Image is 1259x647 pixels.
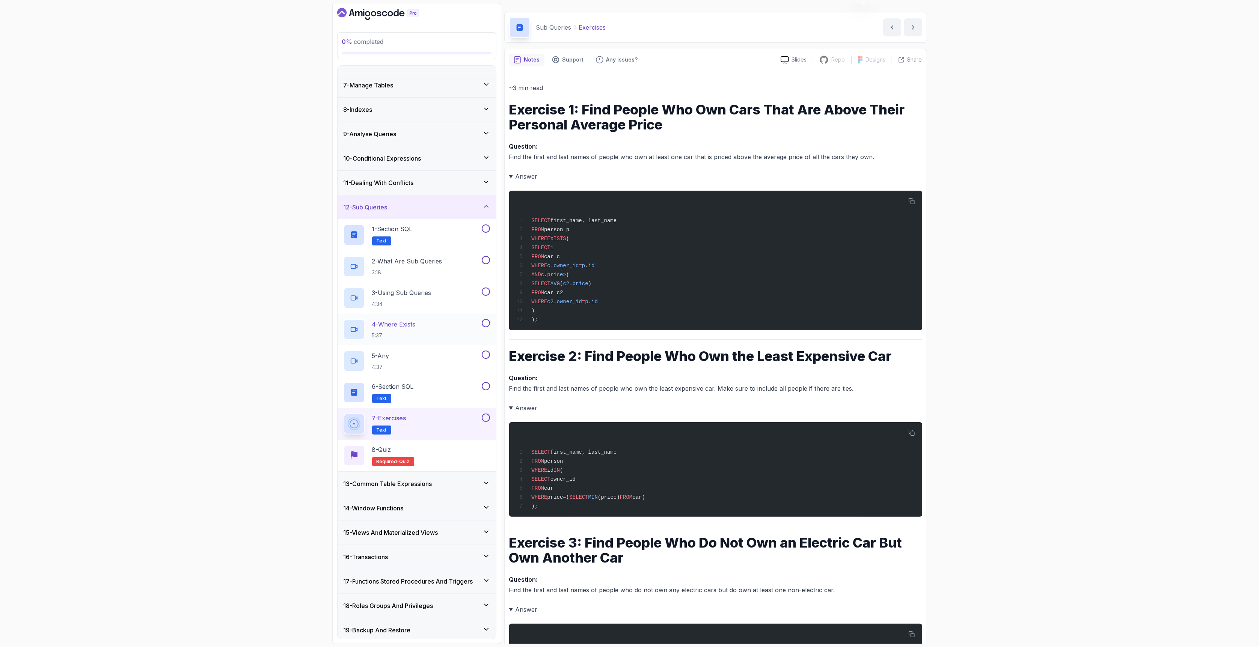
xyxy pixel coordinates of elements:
button: Support button [547,54,588,66]
span: = [582,299,585,305]
h3: 8 - Indexes [344,105,372,114]
span: FROM [531,254,544,260]
span: owner_id [550,476,576,482]
span: . [544,272,547,278]
p: 4:37 [372,363,389,371]
button: 7-Manage Tables [338,73,496,97]
button: notes button [509,54,544,66]
span: AND [531,272,541,278]
h3: 13 - Common Table Expressions [344,479,432,488]
button: next content [904,18,922,36]
span: p [582,263,585,269]
h1: Exercise 2: Find People Who Own the Least Expensive Car [509,349,922,364]
span: = [563,494,566,500]
span: price [547,272,563,278]
strong: Question: [509,576,538,583]
span: owner_id [557,299,582,305]
span: Text [377,396,387,402]
button: 4-Where Exists5:37 [344,319,490,340]
h3: 12 - Sub Queries [344,203,388,212]
span: SELECT [531,245,550,251]
span: IN [553,467,560,473]
span: c [541,272,544,278]
p: 5 - Any [372,351,389,360]
p: 6 - Section SQL [372,382,414,391]
button: 5-Any4:37 [344,351,490,372]
span: id [591,299,598,305]
span: MIN [588,494,598,500]
p: Slides [792,56,807,63]
button: 2-What Are Sub Queries3:18 [344,256,490,277]
span: quiz [400,459,410,465]
span: = [579,263,582,269]
span: id [547,467,554,473]
span: c2 [547,299,554,305]
summary: Answer [509,403,922,413]
span: . [550,263,553,269]
p: 8 - Quiz [372,445,391,454]
p: 4 - Where Exists [372,320,416,329]
p: Exercises [579,23,606,32]
p: Find the first and last names of people who do not own any electric cars but do own at least one ... [509,574,922,595]
h3: 9 - Analyse Queries [344,129,397,138]
button: 11-Dealing With Conflicts [338,171,496,195]
span: p [585,299,588,305]
p: Find the first and last names of people who own at least one car that is priced above the average... [509,141,922,162]
span: EXISTS [547,236,566,242]
span: completed [342,38,384,45]
span: WHERE [531,236,547,242]
span: first_name, last_name [550,218,617,224]
span: AVG [550,281,560,287]
p: Sub Queries [536,23,571,32]
span: car [544,485,553,491]
p: 3:18 [372,269,442,276]
p: Find the first and last names of people who own the least expensive car. Make sure to include all... [509,373,922,394]
span: ) [588,281,591,287]
h3: 18 - Roles Groups And Privileges [344,601,433,610]
span: WHERE [531,494,547,500]
button: 8-Indexes [338,98,496,122]
button: 13-Common Table Expressions [338,472,496,496]
span: price [547,494,563,500]
span: person [544,458,563,464]
button: 1-Section SQLText [344,224,490,245]
span: SELECT [531,281,550,287]
h3: 17 - Functions Stored Procedures And Triggers [344,577,473,586]
p: 7 - Exercises [372,414,406,423]
span: WHERE [531,299,547,305]
p: 2 - What Are Sub Queries [372,257,442,266]
button: 3-Using Sub Queries4:34 [344,287,490,308]
span: first_name, last_name [550,449,617,455]
span: car c [544,254,560,260]
h3: 10 - Conditional Expressions [344,154,421,163]
span: FROM [531,485,544,491]
span: FROM [531,458,544,464]
p: Share [908,56,922,63]
a: Slides [775,56,813,64]
p: Repo [832,56,845,63]
span: ( [566,494,569,500]
p: Support [562,56,584,63]
h3: 16 - Transactions [344,552,388,561]
span: SELECT [531,218,550,224]
span: SELECT [531,449,550,455]
span: ( [560,281,563,287]
span: FROM [531,227,544,233]
h1: Exercise 1: Find People Who Own Cars That Are Above Their Personal Average Price [509,102,922,132]
span: car c2 [544,290,563,296]
span: 0 % [342,38,353,45]
button: 9-Analyse Queries [338,122,496,146]
span: price [573,281,588,287]
button: previous content [883,18,901,36]
button: 18-Roles Groups And Privileges [338,594,496,618]
span: 1 [550,245,553,251]
span: c [547,263,550,269]
button: 15-Views And Materialized Views [338,521,496,545]
span: ( [566,272,569,278]
p: ~3 min read [509,83,922,93]
p: Any issues? [606,56,638,63]
button: 14-Window Functions [338,496,496,520]
span: Required- [377,459,400,465]
span: FROM [531,290,544,296]
span: SELECT [531,476,550,482]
